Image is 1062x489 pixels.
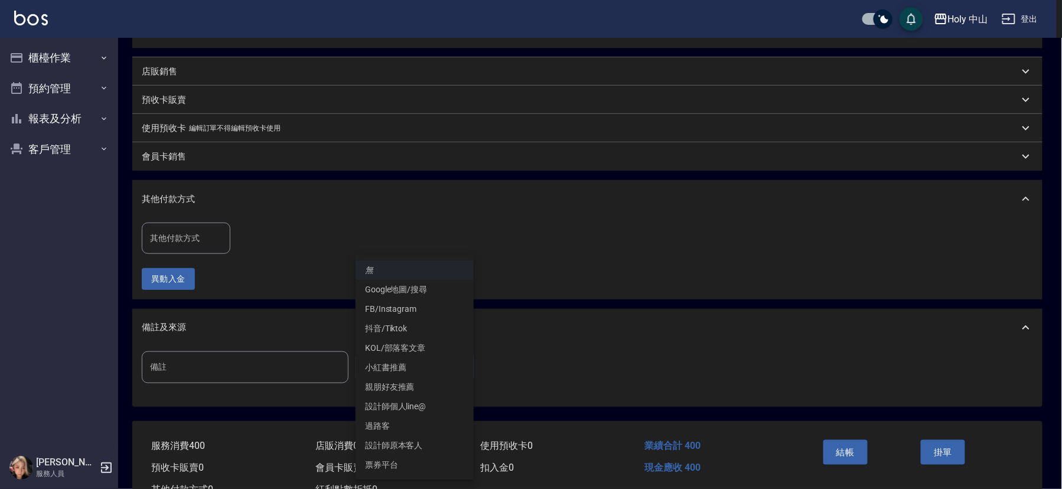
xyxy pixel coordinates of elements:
[356,358,474,377] li: 小紅書推薦
[356,416,474,436] li: 過路客
[356,319,474,338] li: 抖音/Tiktok
[356,280,474,299] li: Google地圖/搜尋
[356,436,474,455] li: 設計師原本客人
[356,397,474,416] li: 設計師個人line@
[356,455,474,475] li: 票券平台
[365,264,373,276] em: 無
[356,299,474,319] li: FB/Instagram
[356,338,474,358] li: KOL/部落客文章
[356,377,474,397] li: 親朋好友推薦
